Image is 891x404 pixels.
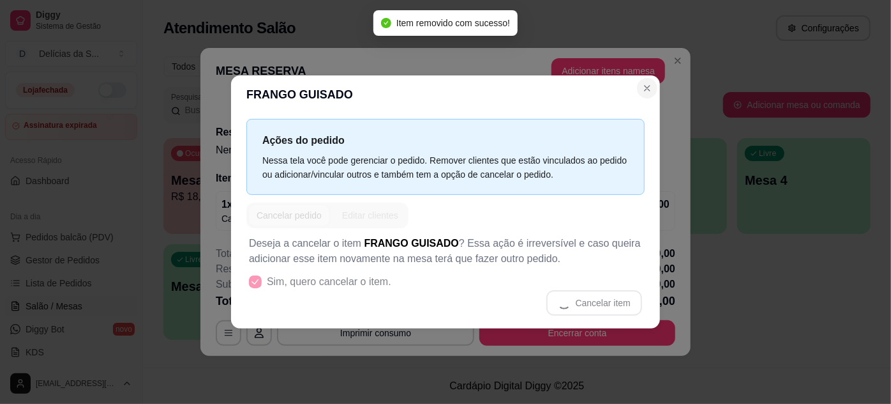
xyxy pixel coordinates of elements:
button: Close [637,78,657,98]
div: Nessa tela você pode gerenciar o pedido. Remover clientes que estão vinculados ao pedido ou adici... [262,153,629,182]
span: check-circle [381,18,391,28]
p: Deseja a cancelar o item ? Essa ação é irreversível e caso queira adicionar esse item novamente n... [249,236,642,267]
span: FRANGO GUISADO [364,238,459,249]
header: FRANGO GUISADO [231,75,660,114]
span: Item removido com sucesso! [396,18,510,28]
p: Ações do pedido [262,132,629,148]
